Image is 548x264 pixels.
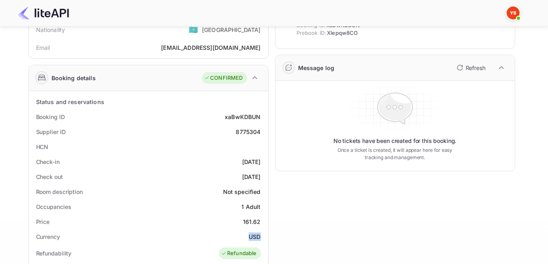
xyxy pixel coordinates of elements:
div: Currency [36,232,60,241]
img: Yandex Support [507,6,520,19]
div: Check-in [36,158,60,166]
div: Nationality [36,26,65,34]
div: xaBwKDBUN [225,113,260,121]
div: Refundability [36,249,72,258]
div: Booking details [52,74,96,82]
p: Once a ticket is created, it will appear here for easy tracking and management. [331,147,459,161]
div: 1 Adult [241,202,260,211]
p: No tickets have been created for this booking. [333,137,457,145]
div: Not specified [223,187,261,196]
div: Price [36,217,50,226]
div: [DATE] [242,172,261,181]
p: Refresh [466,64,486,72]
span: United States [189,22,198,37]
div: [DATE] [242,158,261,166]
img: LiteAPI Logo [18,6,69,19]
div: USD [249,232,260,241]
button: Refresh [452,61,489,74]
div: Refundable [221,249,257,258]
div: [EMAIL_ADDRESS][DOMAIN_NAME] [161,43,260,52]
div: [GEOGRAPHIC_DATA] [202,26,261,34]
div: 161.62 [243,217,261,226]
div: 8775304 [236,128,260,136]
div: Check out [36,172,63,181]
div: HCN [36,143,49,151]
div: CONFIRMED [204,74,243,82]
div: Occupancies [36,202,71,211]
div: Message log [298,64,335,72]
div: Booking ID [36,113,65,121]
div: Room description [36,187,83,196]
div: Supplier ID [36,128,66,136]
div: Status and reservations [36,98,104,106]
span: Xlepqw8CO [327,29,358,37]
div: Email [36,43,50,52]
span: Prebook ID: [297,29,327,37]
